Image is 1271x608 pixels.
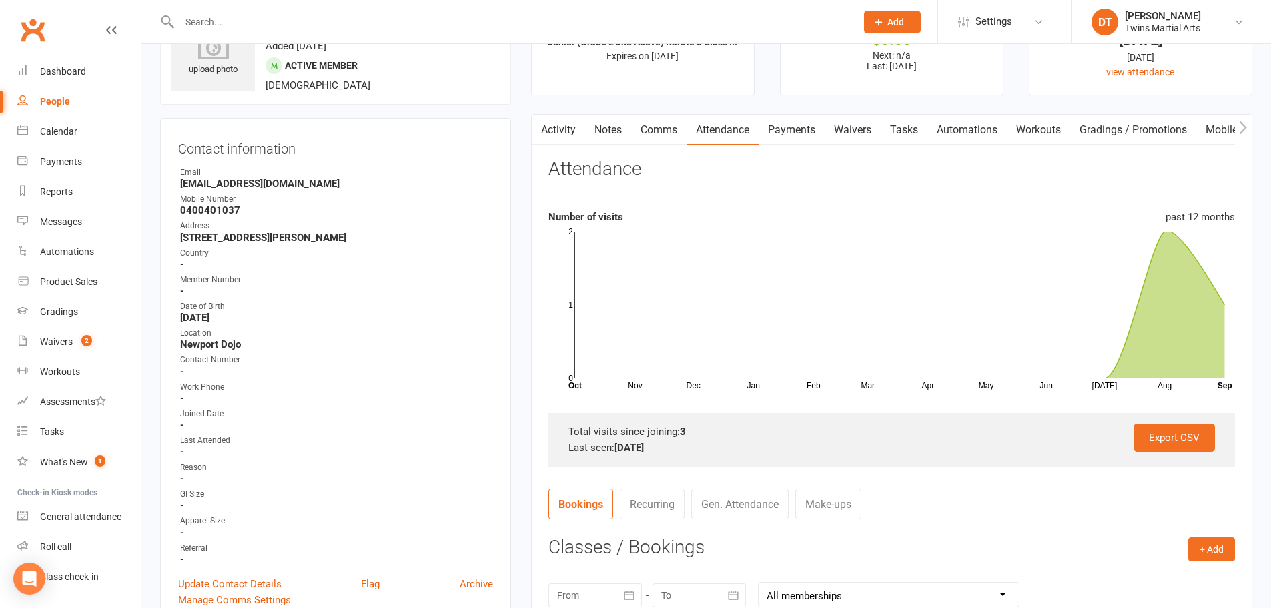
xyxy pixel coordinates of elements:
[1196,115,1268,145] a: Mobile App
[180,366,493,378] strong: -
[40,126,77,137] div: Calendar
[1070,115,1196,145] a: Gradings / Promotions
[568,440,1215,456] div: Last seen:
[631,115,687,145] a: Comms
[1041,50,1240,65] div: [DATE]
[687,115,759,145] a: Attendance
[17,57,141,87] a: Dashboard
[620,489,685,519] a: Recurring
[17,117,141,147] a: Calendar
[40,511,121,522] div: General attendance
[40,216,82,227] div: Messages
[180,193,493,206] div: Mobile Number
[180,178,493,190] strong: [EMAIL_ADDRESS][DOMAIN_NAME]
[17,297,141,327] a: Gradings
[266,40,326,52] time: Added [DATE]
[180,338,493,350] strong: Newport Dojo
[17,267,141,297] a: Product Sales
[180,381,493,394] div: Work Phone
[825,115,881,145] a: Waivers
[548,537,1235,558] h3: Classes / Bookings
[1125,10,1201,22] div: [PERSON_NAME]
[180,327,493,340] div: Location
[180,232,493,244] strong: [STREET_ADDRESS][PERSON_NAME]
[532,115,585,145] a: Activity
[460,576,493,592] a: Archive
[17,87,141,117] a: People
[180,473,493,485] strong: -
[180,446,493,458] strong: -
[606,51,679,61] span: Expires on [DATE]
[40,366,80,377] div: Workouts
[17,327,141,357] a: Waivers 2
[1007,115,1070,145] a: Workouts
[16,13,49,47] a: Clubworx
[180,419,493,431] strong: -
[17,562,141,592] a: Class kiosk mode
[180,408,493,420] div: Joined Date
[180,258,493,270] strong: -
[17,237,141,267] a: Automations
[180,434,493,447] div: Last Attended
[17,387,141,417] a: Assessments
[691,489,789,519] a: Gen. Attendance
[1106,67,1174,77] a: view attendance
[180,285,493,297] strong: -
[40,66,86,77] div: Dashboard
[17,147,141,177] a: Payments
[40,396,106,407] div: Assessments
[180,166,493,179] div: Email
[795,489,861,519] a: Make-ups
[178,592,291,608] a: Manage Comms Settings
[1125,22,1201,34] div: Twins Martial Arts
[180,274,493,286] div: Member Number
[171,33,255,77] div: upload photo
[266,79,370,91] span: [DEMOGRAPHIC_DATA]
[17,207,141,237] a: Messages
[568,424,1215,440] div: Total visits since joining:
[40,306,78,317] div: Gradings
[180,392,493,404] strong: -
[175,13,847,31] input: Search...
[17,357,141,387] a: Workouts
[180,488,493,501] div: GI Size
[1134,424,1215,452] a: Export CSV
[40,571,99,582] div: Class check-in
[40,246,94,257] div: Automations
[180,461,493,474] div: Reason
[680,426,686,438] strong: 3
[614,442,644,454] strong: [DATE]
[793,50,991,71] p: Next: n/a Last: [DATE]
[17,447,141,477] a: What's New1
[40,541,71,552] div: Roll call
[40,276,97,287] div: Product Sales
[180,312,493,324] strong: [DATE]
[180,515,493,527] div: Apparel Size
[975,7,1012,37] span: Settings
[1092,9,1118,35] div: DT
[793,33,991,47] div: $0.00
[40,156,82,167] div: Payments
[95,455,105,467] span: 1
[585,115,631,145] a: Notes
[759,115,825,145] a: Payments
[887,17,904,27] span: Add
[927,115,1007,145] a: Automations
[81,335,92,346] span: 2
[1188,537,1235,561] button: + Add
[17,417,141,447] a: Tasks
[180,300,493,313] div: Date of Birth
[40,96,70,107] div: People
[1041,33,1240,47] div: [DATE]
[1166,209,1235,225] div: past 12 months
[548,159,641,180] h3: Attendance
[17,502,141,532] a: General attendance kiosk mode
[13,563,45,595] div: Open Intercom Messenger
[17,177,141,207] a: Reports
[40,457,88,467] div: What's New
[864,11,921,33] button: Add
[881,115,927,145] a: Tasks
[180,527,493,539] strong: -
[180,553,493,565] strong: -
[180,499,493,511] strong: -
